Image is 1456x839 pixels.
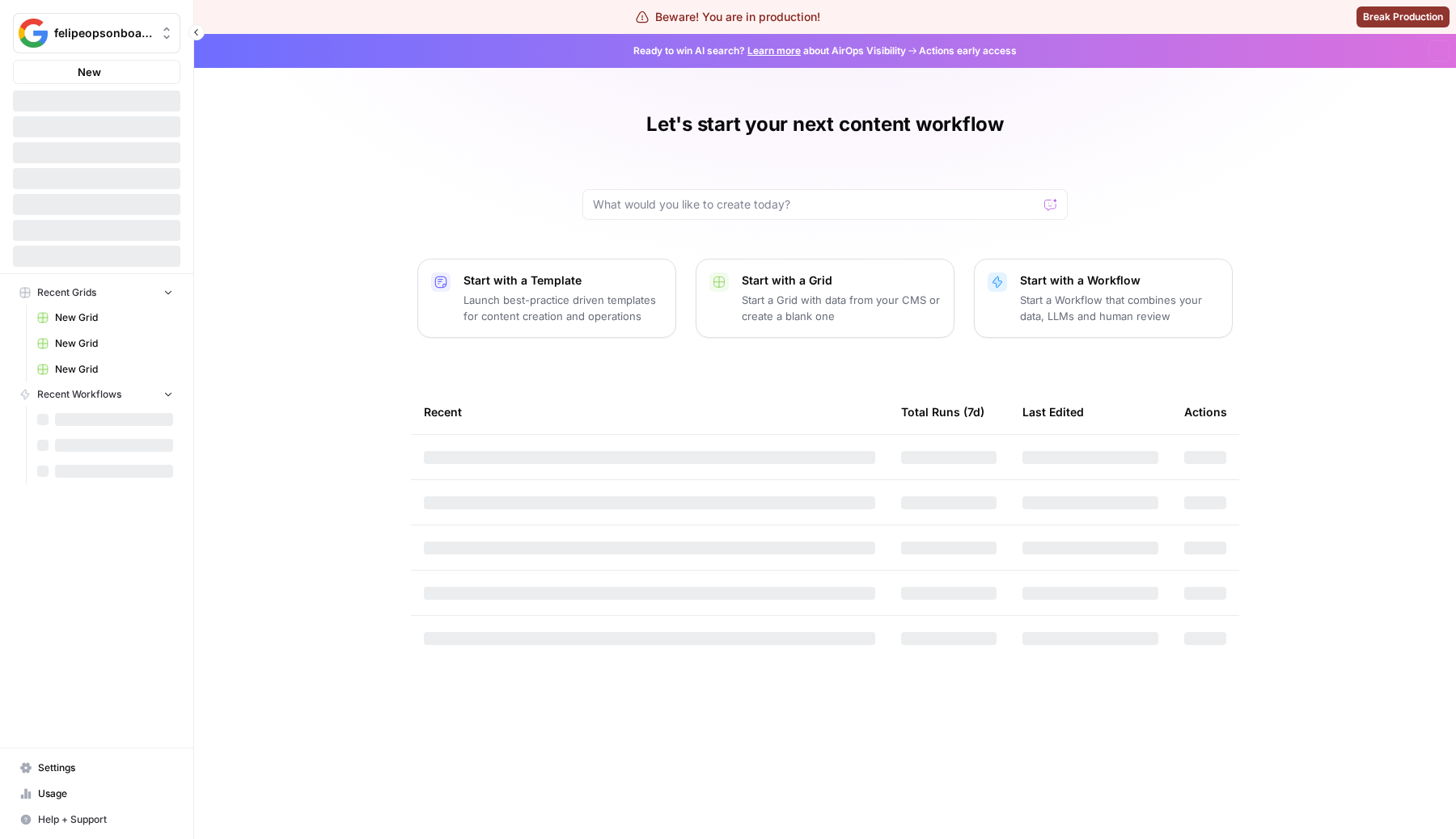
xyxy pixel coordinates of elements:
[974,259,1233,338] button: Start with a WorkflowStart a Workflow that combines your data, LLMs and human review
[13,382,180,407] button: Recent Workflows
[13,13,180,53] button: Workspace: felipeopsonboarding
[919,44,1017,58] span: Actions early access
[37,387,121,402] span: Recent Workflows
[646,112,1004,137] h1: Let's start your next content workflow
[1363,10,1443,24] span: Break Production
[13,755,180,781] a: Settings
[30,305,180,331] a: New Grid
[463,272,662,289] p: Start with a Template
[747,44,801,57] a: Learn more
[38,812,173,827] span: Help + Support
[19,19,48,48] img: felipeopsonboarding Logo
[1022,390,1084,434] div: Last Edited
[54,25,152,41] span: felipeopsonboarding
[1020,272,1219,289] p: Start with a Workflow
[55,310,173,325] span: New Grid
[30,356,180,382] a: New Grid
[38,761,173,775] span: Settings
[37,285,96,300] span: Recent Grids
[696,259,954,338] button: Start with a GridStart a Grid with data from your CMS or create a blank one
[742,272,941,289] p: Start with a Grid
[424,390,875,434] div: Recent
[463,292,662,324] p: Launch best-practice driven templates for content creation and operations
[1020,292,1219,324] p: Start a Workflow that combines your data, LLMs and human review
[636,9,820,25] div: Beware! You are in production!
[78,64,101,80] span: New
[13,807,180,833] button: Help + Support
[742,292,941,324] p: Start a Grid with data from your CMS or create a blank one
[417,259,676,338] button: Start with a TemplateLaunch best-practice driven templates for content creation and operations
[633,44,906,58] span: Ready to win AI search? about AirOps Visibility
[593,196,1038,213] input: What would you like to create today?
[55,336,173,351] span: New Grid
[30,331,180,356] a: New Grid
[13,280,180,305] button: Recent Grids
[901,390,984,434] div: Total Runs (7d)
[1184,390,1227,434] div: Actions
[1357,6,1450,27] button: Break Production
[13,781,180,807] a: Usage
[55,362,173,377] span: New Grid
[38,786,173,801] span: Usage
[13,60,180,84] button: New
